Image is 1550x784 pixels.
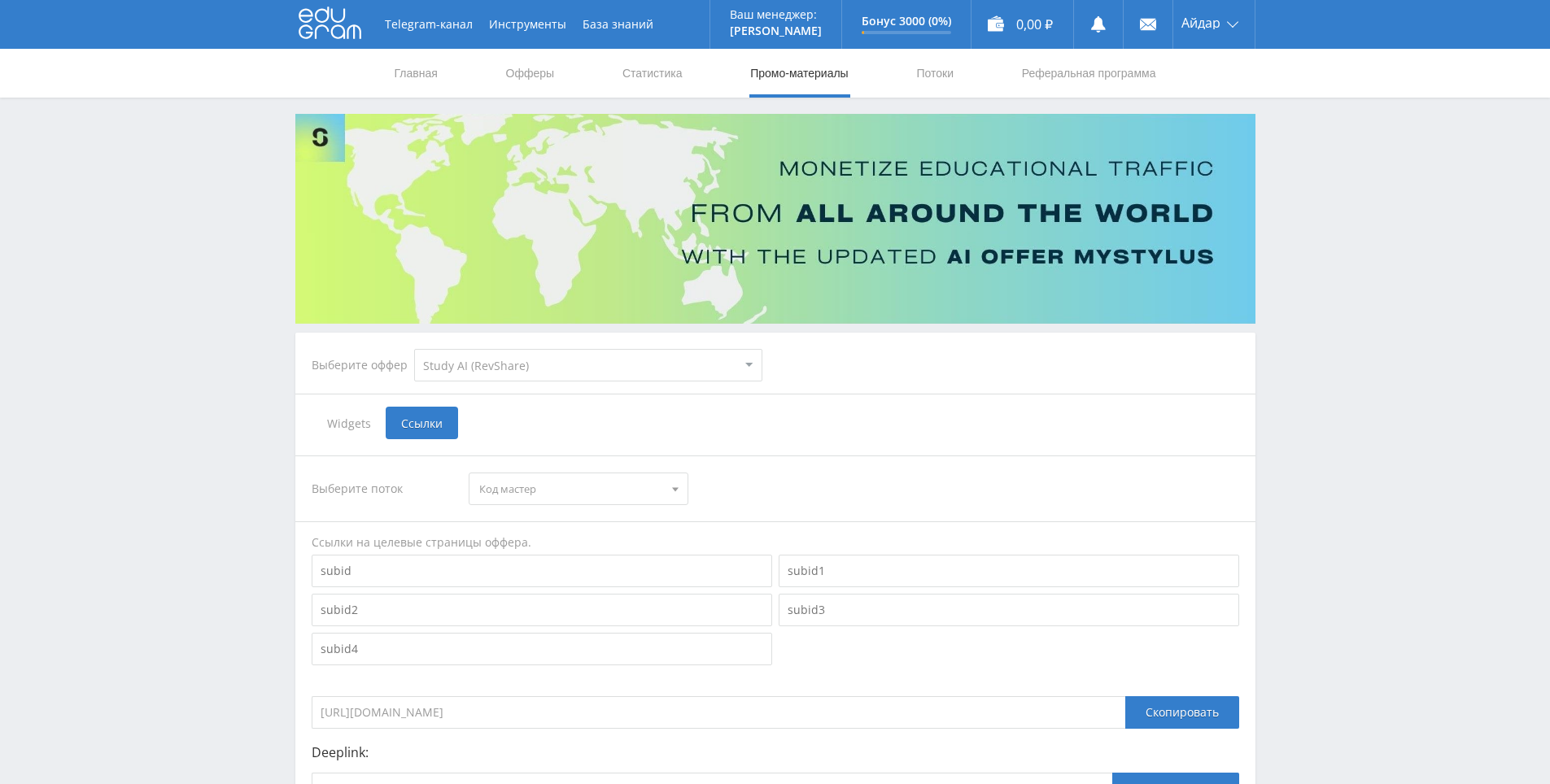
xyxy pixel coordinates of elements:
[312,745,1239,760] p: Deeplink:
[730,24,822,37] p: [PERSON_NAME]
[621,49,684,98] a: Статистика
[479,473,663,504] span: Код мастер
[1125,696,1239,729] div: Скопировать
[915,49,955,98] a: Потоки
[312,407,386,439] span: Widgets
[1020,49,1158,98] a: Реферальная программа
[393,49,439,98] a: Главная
[312,633,772,665] input: subid4
[312,473,453,505] div: Выберите поток
[295,114,1255,324] img: Banner
[504,49,557,98] a: Офферы
[779,555,1239,587] input: subid1
[386,407,458,439] span: Ссылки
[749,49,849,98] a: Промо-материалы
[312,555,772,587] input: subid
[312,534,1239,551] div: Ссылки на целевые страницы оффера.
[779,594,1239,626] input: subid3
[312,594,772,626] input: subid2
[862,15,951,28] p: Бонус 3000 (0%)
[730,8,822,21] p: Ваш менеджер:
[1181,16,1220,29] span: Айдар
[312,359,414,372] div: Выберите оффер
